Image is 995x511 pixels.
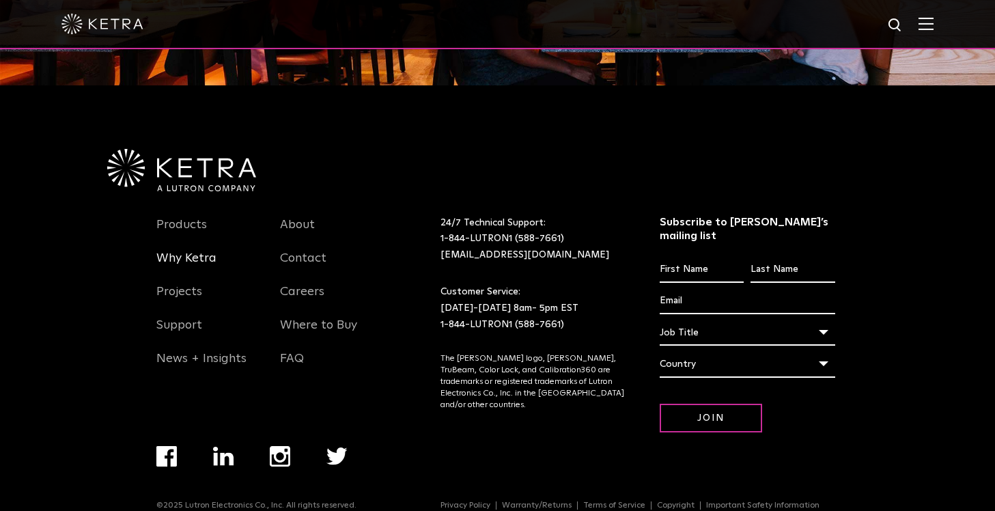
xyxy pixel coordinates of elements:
div: Country [660,351,835,377]
img: ketra-logo-2019-white [61,14,143,34]
input: First Name [660,257,744,283]
p: Customer Service: [DATE]-[DATE] 8am- 5pm EST [440,284,626,333]
p: ©2025 Lutron Electronics Co., Inc. All rights reserved. [156,501,356,510]
a: Careers [280,284,324,316]
div: Job Title [660,320,835,346]
img: Hamburger%20Nav.svg [919,17,934,30]
div: Navigation Menu [280,215,384,383]
input: Last Name [751,257,835,283]
img: linkedin [213,447,234,466]
a: 1-844-LUTRON1 (588-7661) [440,320,564,329]
img: instagram [270,446,290,467]
h3: Subscribe to [PERSON_NAME]’s mailing list [660,215,835,244]
a: Warranty/Returns [496,501,578,510]
a: FAQ [280,351,304,383]
a: News + Insights [156,351,247,383]
a: Support [156,318,202,349]
p: 24/7 Technical Support: [440,215,626,264]
a: Projects [156,284,202,316]
img: twitter [326,447,348,465]
a: Products [156,217,207,249]
a: Copyright [651,501,701,510]
a: Where to Buy [280,318,357,349]
div: Navigation Menu [156,446,384,501]
input: Join [660,404,762,433]
img: facebook [156,446,177,467]
a: [EMAIL_ADDRESS][DOMAIN_NAME] [440,250,609,260]
a: Important Safety Information [701,501,825,510]
img: Ketra-aLutronCo_White_RGB [107,149,256,191]
p: The [PERSON_NAME] logo, [PERSON_NAME], TruBeam, Color Lock, and Calibration360 are trademarks or ... [440,353,626,411]
input: Email [660,288,835,314]
a: About [280,217,315,249]
img: search icon [887,17,904,34]
a: Terms of Service [578,501,651,510]
a: Why Ketra [156,251,216,282]
a: Privacy Policy [435,501,496,510]
a: 1-844-LUTRON1 (588-7661) [440,234,564,243]
div: Navigation Menu [440,501,839,510]
div: Navigation Menu [156,215,260,383]
a: Contact [280,251,326,282]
